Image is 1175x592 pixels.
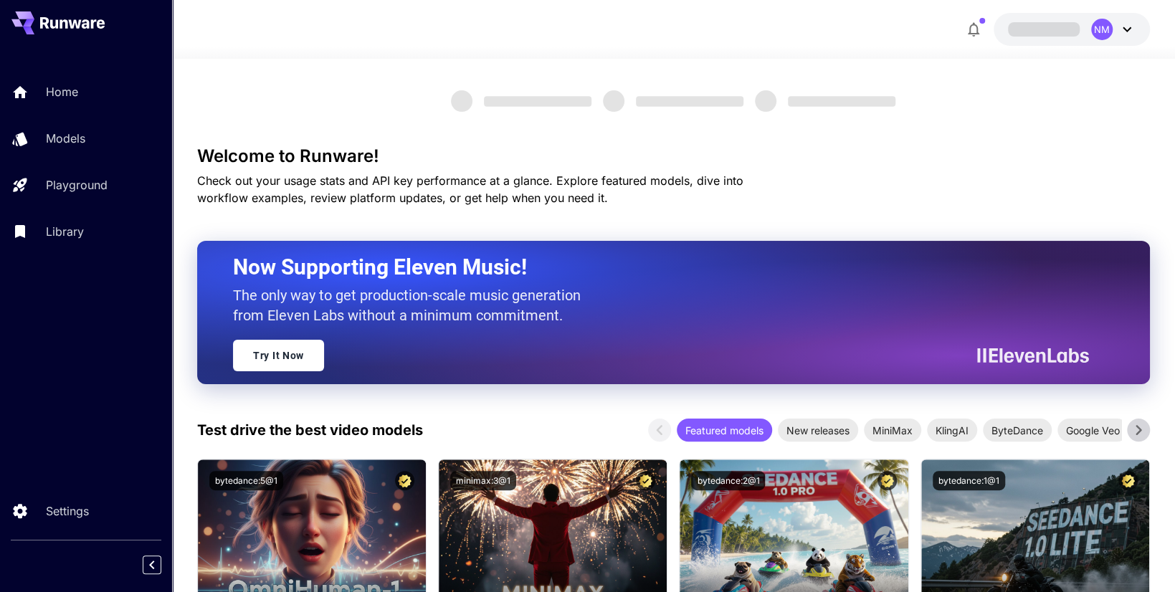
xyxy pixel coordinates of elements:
[197,173,743,205] span: Check out your usage stats and API key performance at a glance. Explore featured models, dive int...
[46,223,84,240] p: Library
[983,419,1052,441] div: ByteDance
[877,471,897,490] button: Certified Model – Vetted for best performance and includes a commercial license.
[927,419,977,441] div: KlingAI
[153,552,172,578] div: Collapse sidebar
[46,83,78,100] p: Home
[1057,419,1128,441] div: Google Veo
[778,419,858,441] div: New releases
[197,146,1150,166] h3: Welcome to Runware!
[927,423,977,438] span: KlingAI
[677,423,772,438] span: Featured models
[994,13,1150,46] button: NM
[233,340,324,371] a: Try It Now
[1091,19,1113,40] div: NM
[983,423,1052,438] span: ByteDance
[778,423,858,438] span: New releases
[143,555,161,574] button: Collapse sidebar
[450,471,516,490] button: minimax:3@1
[197,419,423,441] p: Test drive the best video models
[1057,423,1128,438] span: Google Veo
[209,471,283,490] button: bytedance:5@1
[864,419,921,441] div: MiniMax
[233,285,591,325] p: The only way to get production-scale music generation from Eleven Labs without a minimum commitment.
[395,471,414,490] button: Certified Model – Vetted for best performance and includes a commercial license.
[1118,471,1138,490] button: Certified Model – Vetted for best performance and includes a commercial license.
[233,254,1078,281] h2: Now Supporting Eleven Music!
[636,471,655,490] button: Certified Model – Vetted for best performance and includes a commercial license.
[691,471,765,490] button: bytedance:2@1
[864,423,921,438] span: MiniMax
[46,502,89,520] p: Settings
[46,130,85,147] p: Models
[677,419,772,441] div: Featured models
[933,471,1005,490] button: bytedance:1@1
[46,176,108,194] p: Playground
